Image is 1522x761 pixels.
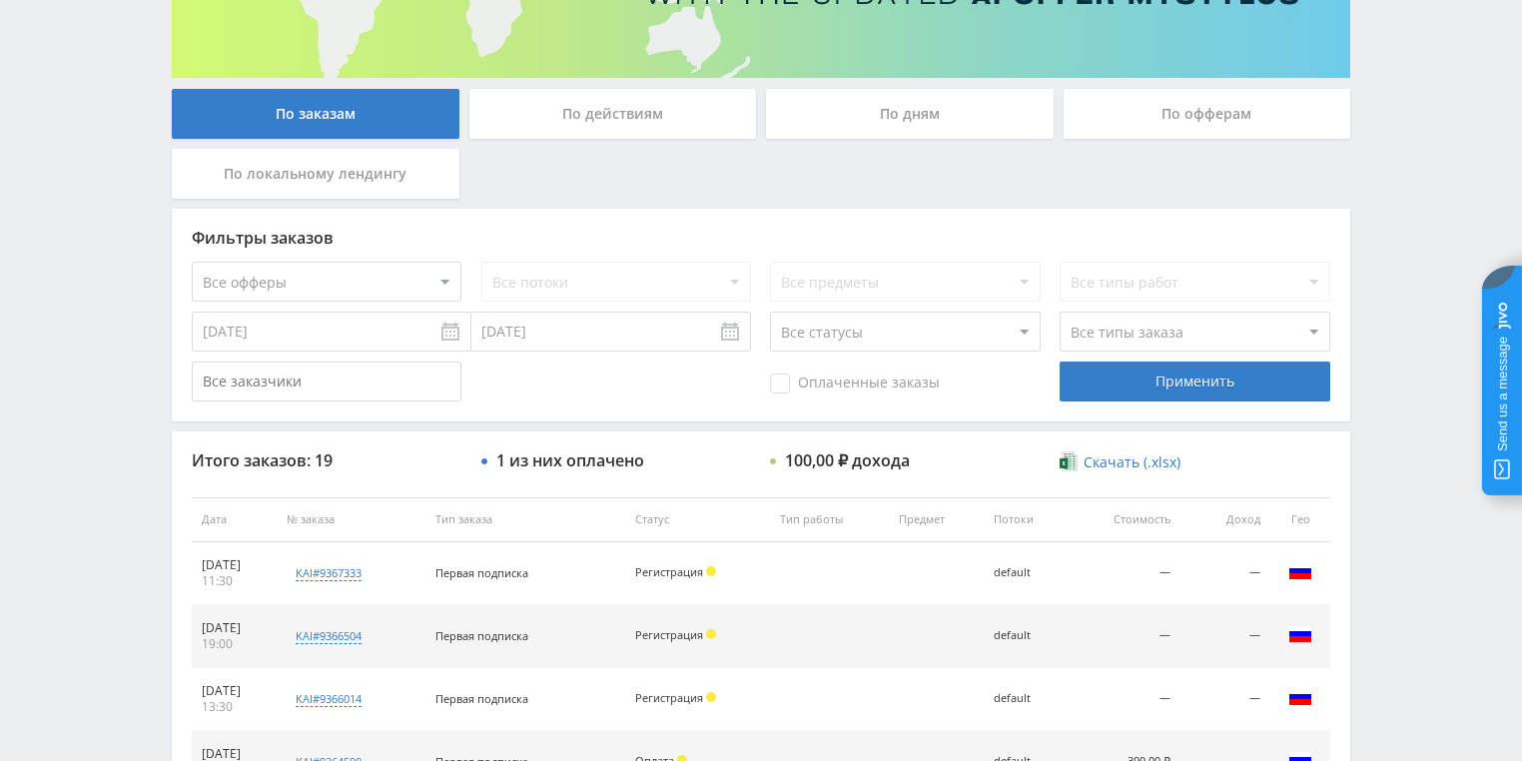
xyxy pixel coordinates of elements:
[1070,542,1180,605] td: —
[1070,497,1180,542] th: Стоимость
[1180,605,1271,668] td: —
[1060,451,1077,471] img: xlsx
[1180,542,1271,605] td: —
[1064,89,1351,139] div: По офферам
[202,699,267,715] div: 13:30
[625,497,770,542] th: Статус
[435,565,528,580] span: Первая подписка
[984,497,1070,542] th: Потоки
[192,362,461,401] input: Все заказчики
[1060,362,1329,401] div: Применить
[1180,497,1271,542] th: Доход
[425,497,625,542] th: Тип заказа
[435,628,528,643] span: Первая подписка
[706,629,716,639] span: Холд
[785,451,910,469] div: 100,00 ₽ дохода
[766,89,1054,139] div: По дням
[296,691,362,707] div: kai#9366014
[706,692,716,702] span: Холд
[1288,622,1312,646] img: rus.png
[202,636,267,652] div: 19:00
[994,692,1060,705] div: default
[1084,454,1180,470] span: Скачать (.xlsx)
[192,229,1330,247] div: Фильтры заказов
[770,374,940,393] span: Оплаченные заказы
[202,620,267,636] div: [DATE]
[192,451,461,469] div: Итого заказов: 19
[172,89,459,139] div: По заказам
[296,565,362,581] div: kai#9367333
[202,557,267,573] div: [DATE]
[435,691,528,706] span: Первая подписка
[172,149,459,199] div: По локальному лендингу
[635,627,703,642] span: Регистрация
[1070,605,1180,668] td: —
[277,497,425,542] th: № заказа
[469,89,757,139] div: По действиям
[706,566,716,576] span: Холд
[770,497,889,542] th: Тип работы
[1060,452,1179,472] a: Скачать (.xlsx)
[1180,668,1271,731] td: —
[1288,685,1312,709] img: rus.png
[635,690,703,705] span: Регистрация
[496,451,644,469] div: 1 из них оплачено
[1070,668,1180,731] td: —
[202,573,267,589] div: 11:30
[192,497,277,542] th: Дата
[1288,559,1312,583] img: rus.png
[994,566,1060,579] div: default
[202,683,267,699] div: [DATE]
[296,628,362,644] div: kai#9366504
[1270,497,1330,542] th: Гео
[635,564,703,579] span: Регистрация
[889,497,984,542] th: Предмет
[994,629,1060,642] div: default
